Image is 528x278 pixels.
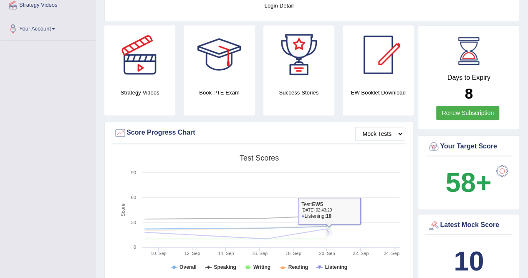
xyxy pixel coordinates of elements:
b: 58+ [445,167,491,198]
text: 90 [131,170,136,175]
tspan: Speaking [214,264,236,270]
tspan: 22. Sep [353,251,369,256]
h4: EW Booklet Download [343,88,414,97]
text: 0 [134,245,136,250]
tspan: 16. Sep [252,251,268,256]
tspan: 12. Sep [184,251,200,256]
tspan: Listening [325,264,347,270]
tspan: Overall [179,264,197,270]
tspan: 20. Sep [319,251,335,256]
b: 8 [465,85,472,102]
h4: Strategy Videos [104,88,175,97]
tspan: 24. Sep [384,251,399,256]
h4: Success Stories [263,88,334,97]
tspan: Reading [288,264,308,270]
div: Score Progress Chart [114,127,404,139]
b: 10 [454,246,484,276]
text: 60 [131,195,136,200]
h4: Days to Expiry [427,74,510,82]
div: Latest Mock Score [427,219,510,232]
tspan: 18. Sep [285,251,301,256]
div: Your Target Score [427,140,510,153]
h4: Book PTE Exam [184,88,255,97]
tspan: Writing [253,264,270,270]
a: Renew Subscription [436,106,499,120]
tspan: Test scores [240,154,279,162]
tspan: 14. Sep [218,251,234,256]
text: 30 [131,220,136,225]
a: Your Account [0,17,96,38]
tspan: 10. Sep [151,251,167,256]
tspan: Score [120,203,126,217]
